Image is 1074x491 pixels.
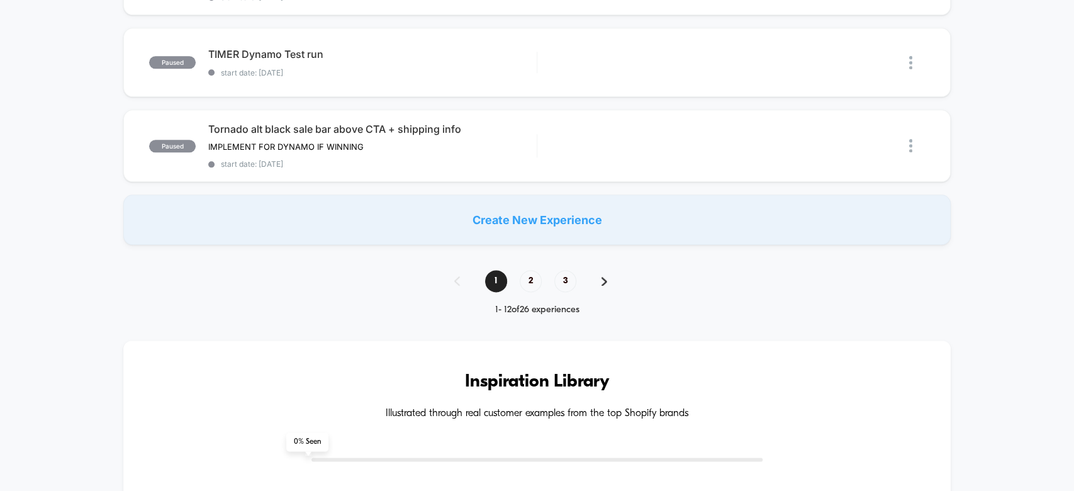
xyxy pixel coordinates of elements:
[554,270,576,292] span: 3
[208,68,536,77] span: start date: [DATE]
[208,123,536,135] span: Tornado alt black sale bar above CTA + shipping info
[149,140,196,152] span: paused
[208,142,364,152] span: IMPLEMENT FOR DYNAMO IF WINNING
[161,408,912,420] h4: Illustrated through real customer examples from the top Shopify brands
[909,139,912,152] img: close
[286,432,328,451] span: 0 % Seen
[123,195,950,245] div: Create New Experience
[161,372,912,392] h3: Inspiration Library
[520,270,542,292] span: 2
[208,48,536,60] span: TIMER Dynamo Test run
[601,277,607,286] img: pagination forward
[909,56,912,69] img: close
[442,305,632,315] div: 1 - 12 of 26 experiences
[485,270,507,292] span: 1
[149,56,196,69] span: paused
[208,159,536,169] span: start date: [DATE]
